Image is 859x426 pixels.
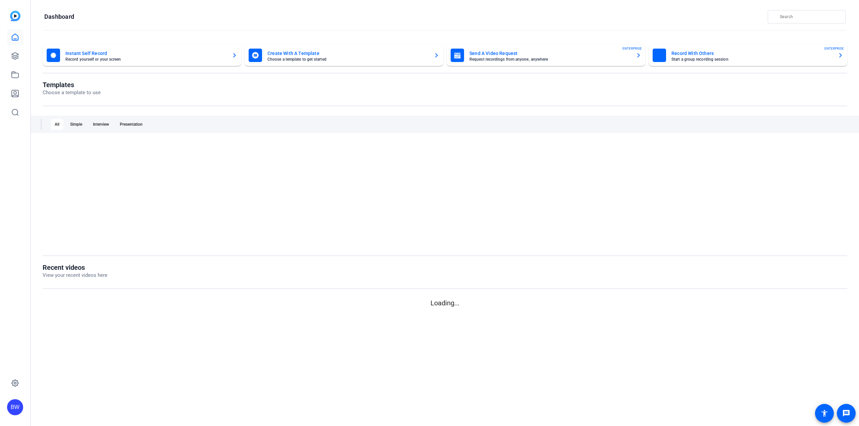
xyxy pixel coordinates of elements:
h1: Dashboard [44,13,74,21]
mat-card-subtitle: Choose a template to get started [267,57,428,61]
mat-card-title: Record With Others [671,49,832,57]
mat-card-subtitle: Start a group recording session [671,57,832,61]
div: Interview [89,119,113,130]
h1: Recent videos [43,263,107,271]
p: View your recent videos here [43,271,107,279]
p: Choose a template to use [43,89,101,97]
input: Search [780,13,840,21]
p: Loading... [43,298,847,308]
span: ENTERPRISE [824,46,844,51]
button: Instant Self RecordRecord yourself or your screen [43,45,241,66]
mat-icon: accessibility [820,409,828,417]
button: Record With OthersStart a group recording sessionENTERPRISE [649,45,847,66]
mat-card-subtitle: Record yourself or your screen [65,57,226,61]
div: Simple [66,119,86,130]
span: ENTERPRISE [622,46,642,51]
div: BW [7,399,23,415]
button: Create With A TemplateChoose a template to get started [245,45,443,66]
div: All [51,119,63,130]
mat-card-title: Send A Video Request [469,49,630,57]
mat-icon: message [842,409,850,417]
button: Send A Video RequestRequest recordings from anyone, anywhereENTERPRISE [447,45,645,66]
mat-card-title: Instant Self Record [65,49,226,57]
mat-card-title: Create With A Template [267,49,428,57]
div: Presentation [116,119,147,130]
mat-card-subtitle: Request recordings from anyone, anywhere [469,57,630,61]
h1: Templates [43,81,101,89]
img: blue-gradient.svg [10,11,20,21]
